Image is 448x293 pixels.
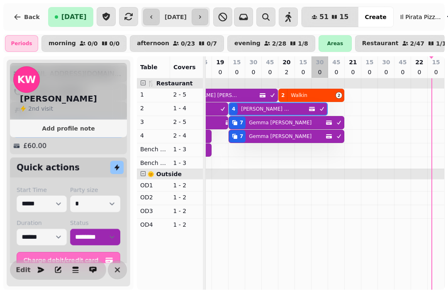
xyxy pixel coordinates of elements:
p: 1 - 3 [173,145,200,153]
p: 0 [217,68,224,76]
p: 1 - 2 [173,220,200,229]
p: 2 / 47 [410,41,424,46]
p: [PERSON_NAME] Willan [241,106,293,112]
p: 0 [300,68,307,76]
div: Areas [319,35,352,52]
p: 2 / 28 [272,41,286,46]
p: OD2 [140,193,167,201]
p: 30 [382,58,390,66]
div: Cancellation Fee [13,123,124,138]
p: 20 [282,58,290,66]
h2: Quick actions [17,162,80,173]
p: 3 [140,118,167,126]
span: 51 [319,14,329,20]
p: 0 [267,68,273,76]
p: 45 [266,58,274,66]
p: 0 [383,68,390,76]
p: Gemma [PERSON_NAME] [249,133,312,140]
p: Bench Left [140,145,167,153]
p: 0 [234,68,240,76]
div: Periods [5,35,38,52]
label: Start Time [17,186,67,194]
button: morning0/00/0 [41,35,127,52]
span: 2 [28,105,32,112]
span: Charge debit/credit card [24,257,103,263]
p: 2 - 4 [173,131,200,140]
span: nd [32,105,41,112]
p: 15 [432,58,440,66]
p: visit [28,104,53,113]
label: Duration [17,219,67,227]
h2: [PERSON_NAME] [20,93,97,104]
p: 2 - 5 [173,90,200,99]
p: 45 [332,58,340,66]
label: Party size [70,186,120,194]
p: Restaurant [362,40,399,47]
button: Charge debit/credit card [17,252,120,269]
p: 30 [316,58,324,66]
p: 0 / 0 [88,41,98,46]
p: morning [49,40,76,47]
p: Gemma [PERSON_NAME] [249,119,312,126]
p: 19 [216,58,224,66]
button: Edit [15,262,32,278]
p: 1 [140,90,167,99]
p: 0 [416,68,423,76]
p: 0 [350,68,356,76]
span: KW [17,75,36,85]
button: 5115 [302,7,359,27]
button: evening2/281/8 [227,35,315,52]
span: [DATE] [61,14,87,20]
div: 4 [232,106,235,112]
span: Il Pirata Pizzata [400,13,442,21]
p: OD3 [140,207,167,215]
p: 15 [365,58,373,66]
button: Add profile note [13,123,124,134]
p: 1 - 3 [173,159,200,167]
p: 1 - 2 [173,193,200,201]
p: OD1 [140,181,167,189]
button: afternoon0/230/7 [130,35,224,52]
p: 4 [140,131,167,140]
p: 1 - 2 [173,181,200,189]
p: £60.00 [23,141,46,151]
span: Add profile note [20,126,117,131]
button: [DATE] [48,7,93,27]
span: 15 [339,14,348,20]
div: 7 [240,133,243,140]
span: Covers [173,64,196,70]
p: 0 [250,68,257,76]
p: 45 [399,58,407,66]
p: OD4 [140,220,167,229]
span: Table [140,64,158,70]
p: 22 [415,58,423,66]
span: Edit [18,266,28,273]
div: 7 [240,119,243,126]
p: evening [234,40,261,47]
p: 1 - 4 [173,104,200,112]
p: 15 [299,58,307,66]
p: 15 [233,58,241,66]
p: 2 - 5 [173,118,200,126]
label: Status [70,219,120,227]
p: 0 [366,68,373,76]
p: 1 - 2 [173,207,200,215]
p: 21 [349,58,357,66]
p: afternoon [137,40,169,47]
p: 0 [317,68,323,76]
p: 30 [249,58,257,66]
p: 2 [283,68,290,76]
p: Walkin [291,92,307,99]
p: 0 [433,68,439,76]
span: Back [24,14,40,20]
button: Create [358,7,393,27]
p: 0 / 7 [207,41,217,46]
p: Bench Right [140,159,167,167]
p: 1 / 8 [298,41,308,46]
div: 2 [281,92,285,99]
p: [PERSON_NAME] [PERSON_NAME] [174,92,239,99]
span: 🌞 Outside [147,171,182,177]
span: Create [365,14,386,20]
span: 🍴 Restaurant [147,80,193,87]
p: 0 [399,68,406,76]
